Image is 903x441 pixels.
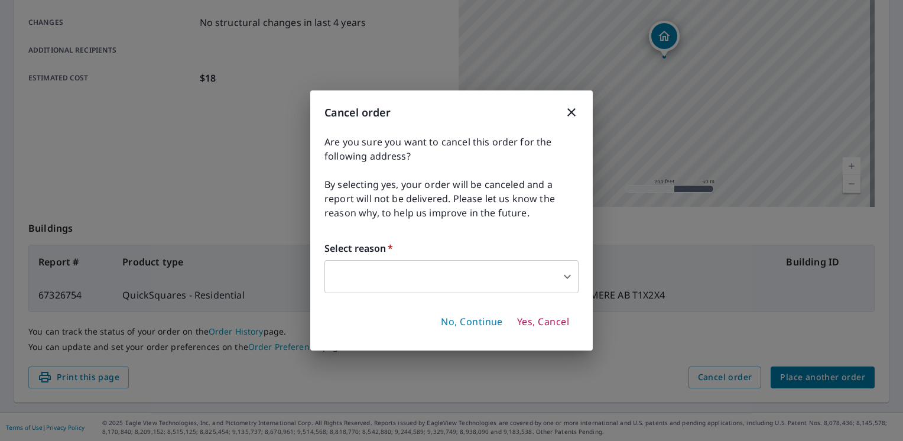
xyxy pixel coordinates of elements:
[441,316,503,329] span: No, Continue
[324,177,579,220] span: By selecting yes, your order will be canceled and a report will not be delivered. Please let us k...
[512,312,574,332] button: Yes, Cancel
[436,312,508,332] button: No, Continue
[324,241,579,255] label: Select reason
[324,105,579,121] h3: Cancel order
[324,135,579,163] span: Are you sure you want to cancel this order for the following address?
[324,260,579,293] div: ​
[517,316,569,329] span: Yes, Cancel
